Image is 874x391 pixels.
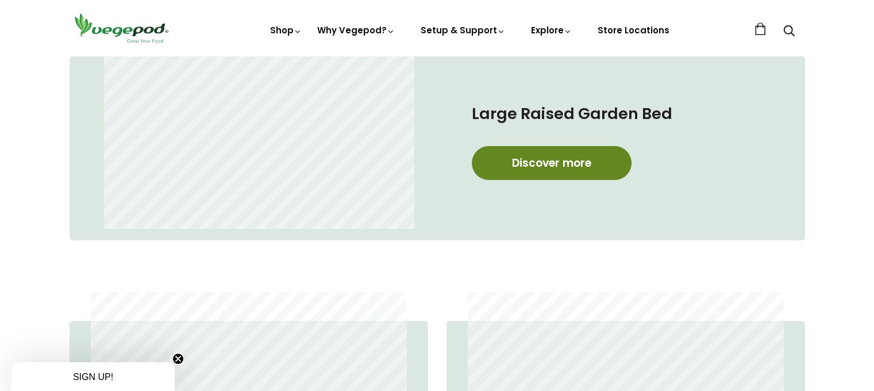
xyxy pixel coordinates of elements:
[472,146,632,180] a: Discover more
[531,24,572,36] a: Explore
[70,11,173,44] img: Vegepod
[73,372,113,382] span: SIGN UP!
[783,26,795,38] a: Search
[11,362,175,391] div: SIGN UP!Close teaser
[598,24,669,36] a: Store Locations
[172,353,184,365] button: Close teaser
[270,24,302,36] a: Shop
[472,102,759,125] h4: Large Raised Garden Bed
[421,24,506,36] a: Setup & Support
[317,24,395,36] a: Why Vegepod?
